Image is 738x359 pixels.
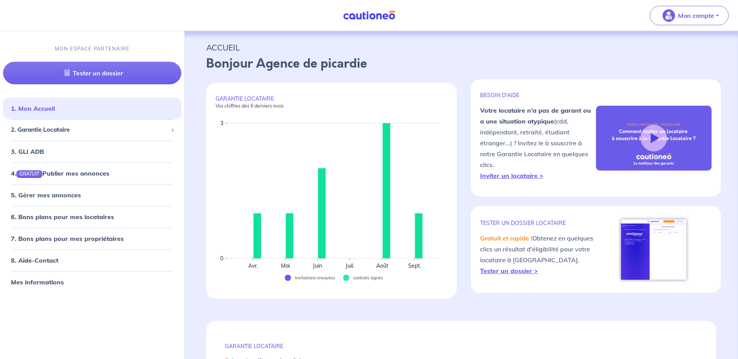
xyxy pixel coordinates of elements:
img: illu_account_valid_menu.svg [663,9,675,22]
div: 7. Bons plans pour mes propriétaires [3,231,181,246]
p: (cdd, indépendant, retraité, étudiant étranger...) ? Invitez le à souscrire à notre Garantie Loca... [480,105,596,181]
div: Mes informations [3,274,181,290]
p: BESOIN D'AIDE [480,92,596,99]
div: 5. Gérer mes annonces [3,187,181,203]
em: Vos chiffres des 6 derniers mois [216,103,284,109]
img: simulateur.png [617,215,691,284]
p: Obtenez en quelques clics un résultat d'éligibilité pour votre locataire à [GEOGRAPHIC_DATA]. [480,233,596,276]
text: Juin [312,262,322,269]
text: Sept. [408,262,421,269]
p: ACCUEIL [206,40,716,54]
a: Mes informations [11,278,64,286]
strong: Votre locataire n'a pas de garant ou a une situation atypique [480,106,591,125]
p: Mon compte [678,11,714,20]
div: 2. Garantie Locataire [3,123,181,138]
p: GARANTIE LOCATAIRE [216,95,447,109]
p: GARANTIE LOCATAIRE [225,343,698,350]
span: 2. Garantie Locataire [11,126,168,135]
img: Cautioneo [340,10,398,20]
a: 5. Gérer mes annonces [11,191,81,199]
text: Mai [281,262,290,269]
a: Tester un dossier [3,62,181,85]
a: 1. Mon Accueil [11,105,55,113]
p: Bonjour Agence de picardie [206,54,716,73]
a: Inviter un locataire > [480,172,543,179]
div: 4.GRATUITPublier mes annonces [3,166,181,181]
a: 7. Bons plans pour mes propriétaires [11,235,124,242]
p: MON ESPACE PARTENAIRE [55,45,130,52]
a: 6. Bons plans pour mes locataires [11,213,114,221]
a: 4.GRATUITPublier mes annonces [11,169,109,177]
text: 3 [220,120,223,127]
text: Avr. [248,262,258,269]
img: video-gli-new-none.jpg [596,106,712,171]
text: Août [376,262,388,269]
div: 8. Aide-Contact [3,253,181,268]
a: Tester un dossier > [480,267,538,275]
a: 3. GLI ADB [11,148,44,155]
div: 6. Bons plans pour mes locataires [3,209,181,225]
a: 8. Aide-Contact [11,256,58,264]
em: Gratuit et rapide ! [480,234,532,242]
p: TESTER un dossier locataire [480,220,596,227]
text: Juil. [345,262,354,269]
button: illu_account_valid_menu.svgMon compte [650,6,729,25]
div: 1. Mon Accueil [3,101,181,117]
text: 0 [220,255,223,262]
div: 3. GLI ADB [3,144,181,159]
